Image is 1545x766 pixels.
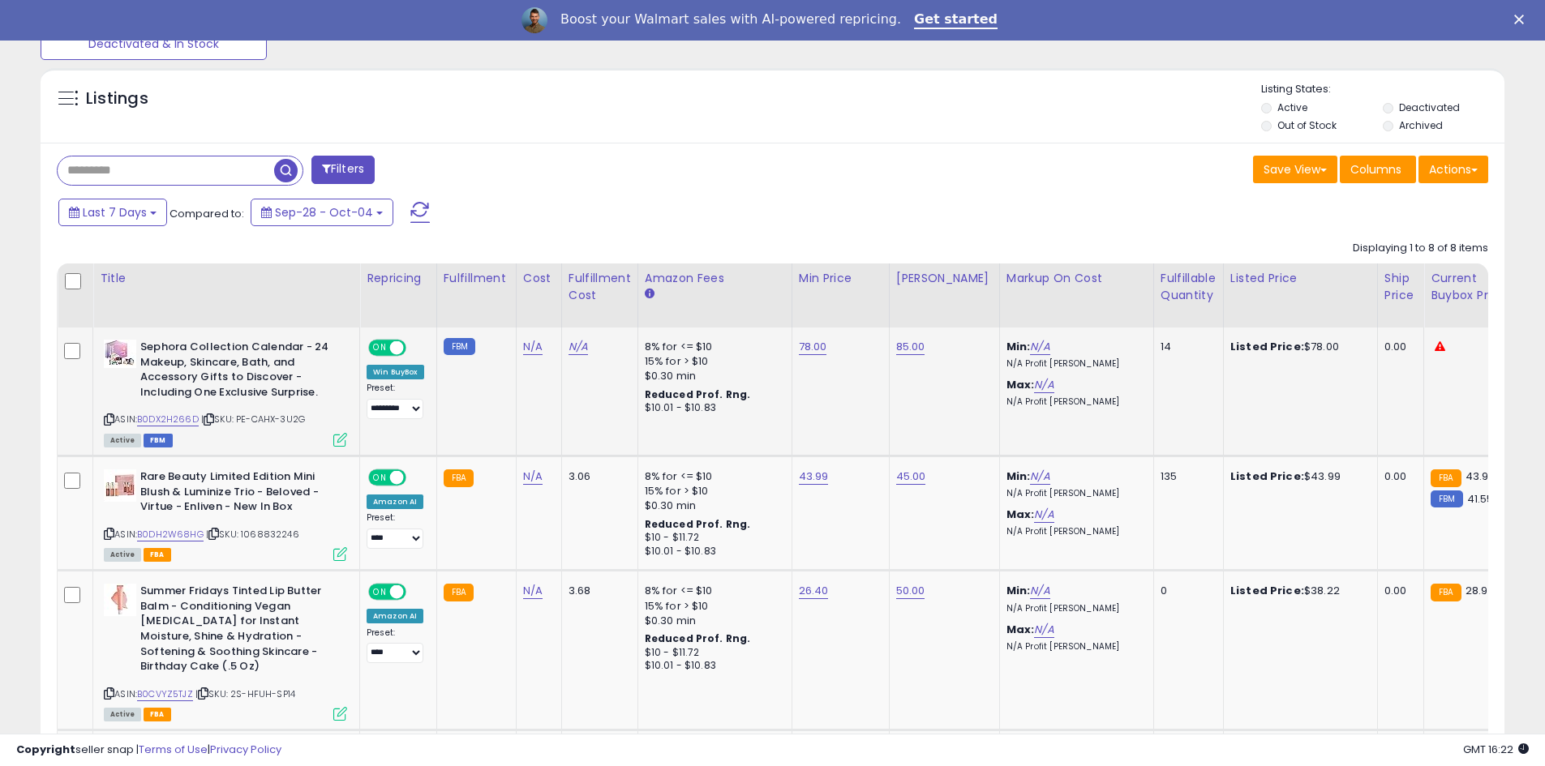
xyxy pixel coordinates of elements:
b: Min: [1006,339,1031,354]
a: B0CVYZ5TJZ [137,687,193,701]
a: N/A [523,339,543,355]
p: N/A Profit [PERSON_NAME] [1006,641,1141,653]
a: B0DX2H266D [137,413,199,426]
div: ASIN: [104,469,347,559]
b: Min: [1006,583,1031,598]
p: Listing States: [1261,82,1504,97]
a: N/A [1030,339,1049,355]
div: Min Price [799,270,882,287]
p: N/A Profit [PERSON_NAME] [1006,603,1141,614]
a: N/A [1034,377,1054,393]
img: 51BpUKZe-cL._SL40_.jpg [104,340,136,368]
div: Fulfillment [444,270,509,287]
div: Boost your Walmart sales with AI-powered repricing. [560,11,901,28]
div: $78.00 [1230,340,1365,354]
span: ON [370,471,390,485]
div: Markup on Cost [1006,270,1147,287]
strong: Copyright [16,742,75,757]
a: N/A [569,339,588,355]
div: 15% for > $10 [645,599,779,614]
span: FBA [144,708,171,721]
span: FBA [144,548,171,562]
div: Preset: [367,512,424,549]
div: $10.01 - $10.83 [645,545,779,558]
div: 15% for > $10 [645,354,779,369]
a: Privacy Policy [210,742,281,757]
label: Out of Stock [1277,118,1337,132]
div: 8% for <= $10 [645,584,779,598]
div: $10 - $11.72 [645,531,779,545]
p: N/A Profit [PERSON_NAME] [1006,526,1141,537]
div: [PERSON_NAME] [896,270,993,287]
span: OFF [404,341,430,355]
div: Preset: [367,383,424,419]
span: | SKU: PE-CAHX-3U2G [201,413,305,426]
div: 3.68 [569,584,625,598]
div: 14 [1161,340,1211,354]
a: 26.40 [799,583,829,599]
b: Reduced Prof. Rng. [645,517,751,531]
div: Preset: [367,627,424,664]
p: N/A Profit [PERSON_NAME] [1006,488,1141,499]
button: Actions [1418,156,1488,183]
div: $0.30 min [645,499,779,513]
a: 50.00 [896,583,925,599]
button: Columns [1340,156,1416,183]
button: Filters [311,156,375,184]
img: 41Guay0giSL._SL40_.jpg [104,469,136,502]
a: 43.99 [799,469,829,485]
a: 78.00 [799,339,827,355]
div: Amazon AI [367,494,423,509]
b: Min: [1006,469,1031,484]
div: Cost [523,270,555,287]
div: 0.00 [1384,584,1411,598]
b: Max: [1006,622,1035,637]
label: Archived [1399,118,1443,132]
span: FBM [144,434,173,447]
span: All listings currently available for purchase on Amazon [104,434,141,447]
b: Reduced Prof. Rng. [645,387,751,401]
div: Listed Price [1230,270,1371,287]
label: Deactivated [1399,101,1460,114]
div: 8% for <= $10 [645,340,779,354]
div: ASIN: [104,340,347,445]
small: FBM [444,338,475,355]
span: 28.9 [1466,583,1488,598]
b: Sephora Collection Calendar - 24 Makeup, Skincare, Bath, and Accessory Gifts to Discover - Includ... [140,340,337,404]
span: Sep-28 - Oct-04 [275,204,373,220]
span: 2025-10-12 16:22 GMT [1463,742,1529,757]
label: Active [1277,101,1307,114]
div: $0.30 min [645,614,779,628]
div: 0.00 [1384,340,1411,354]
small: FBM [1431,490,1462,507]
b: Listed Price: [1230,583,1304,598]
button: Last 7 Days [58,199,167,226]
span: OFF [404,471,430,485]
span: Columns [1350,161,1401,178]
div: Win BuyBox [367,365,424,379]
div: $38.22 [1230,584,1365,598]
div: Amazon AI [367,609,423,623]
span: All listings currently available for purchase on Amazon [104,548,141,562]
a: Terms of Use [139,742,208,757]
span: 41.55 [1467,491,1494,507]
div: 135 [1161,469,1211,484]
b: Rare Beauty Limited Edition Mini Blush & Luminize Trio - Beloved - Virtue - Enliven - New In Box [140,469,337,519]
a: Get started [914,11,998,29]
b: Listed Price: [1230,339,1304,354]
a: N/A [523,469,543,485]
div: 0.00 [1384,469,1411,484]
div: Fulfillable Quantity [1161,270,1217,304]
div: Ship Price [1384,270,1417,304]
h5: Listings [86,88,148,110]
div: 0 [1161,584,1211,598]
b: Max: [1006,377,1035,392]
b: Summer Fridays Tinted Lip Butter Balm - Conditioning Vegan [MEDICAL_DATA] for Instant Moisture, S... [140,584,337,678]
p: N/A Profit [PERSON_NAME] [1006,358,1141,370]
a: 45.00 [896,469,926,485]
span: All listings currently available for purchase on Amazon [104,708,141,721]
img: Profile image for Adrian [521,7,547,33]
a: N/A [1030,583,1049,599]
small: FBA [444,584,474,601]
div: 15% for > $10 [645,484,779,499]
